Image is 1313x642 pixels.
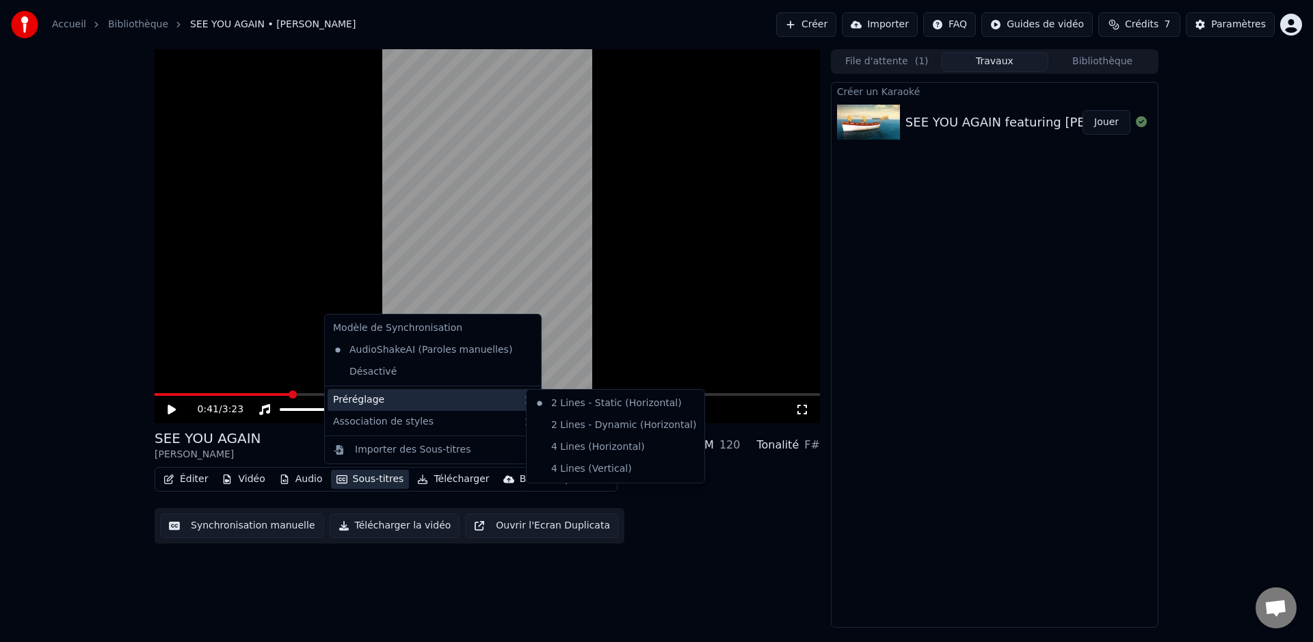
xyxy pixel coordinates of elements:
[529,436,702,458] div: 4 Lines (Horizontal)
[274,470,328,489] button: Audio
[216,470,270,489] button: Vidéo
[1211,18,1266,31] div: Paramètres
[198,403,230,416] div: /
[155,448,261,462] div: [PERSON_NAME]
[923,12,976,37] button: FAQ
[465,513,619,538] button: Ouvrir l'Ecran Duplicata
[1125,18,1158,31] span: Crédits
[719,437,741,453] div: 120
[915,55,929,68] span: ( 1 )
[905,113,1167,132] div: SEE YOU AGAIN featuring [PERSON_NAME]
[1186,12,1275,37] button: Paramètres
[756,437,799,453] div: Tonalité
[155,429,261,448] div: SEE YOU AGAIN
[222,403,243,416] span: 3:23
[804,437,820,453] div: F#
[52,18,356,31] nav: breadcrumb
[328,339,518,361] div: AudioShakeAI (Paroles manuelles)
[330,513,460,538] button: Télécharger la vidéo
[520,472,609,486] div: Bibliothèque cloud
[160,513,324,538] button: Synchronisation manuelle
[328,361,538,383] div: Désactivé
[108,18,168,31] a: Bibliothèque
[198,403,219,416] span: 0:41
[833,52,941,72] button: File d'attente
[981,12,1093,37] button: Guides de vidéo
[832,83,1158,99] div: Créer un Karaoké
[412,470,494,489] button: Télécharger
[52,18,86,31] a: Accueil
[11,11,38,38] img: youka
[355,443,470,457] div: Importer des Sous-titres
[158,470,213,489] button: Éditer
[941,52,1049,72] button: Travaux
[190,18,356,31] span: SEE YOU AGAIN • [PERSON_NAME]
[1048,52,1156,72] button: Bibliothèque
[1256,587,1297,628] a: Ouvrir le chat
[1098,12,1180,37] button: Crédits7
[1083,110,1130,135] button: Jouer
[331,470,410,489] button: Sous-titres
[842,12,918,37] button: Importer
[328,411,538,433] div: Association de styles
[776,12,836,37] button: Créer
[529,414,702,436] div: 2 Lines - Dynamic (Horizontal)
[328,389,538,411] div: Préréglage
[529,392,702,414] div: 2 Lines - Static (Horizontal)
[1164,18,1170,31] span: 7
[328,317,538,339] div: Modèle de Synchronisation
[529,458,702,480] div: 4 Lines (Vertical)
